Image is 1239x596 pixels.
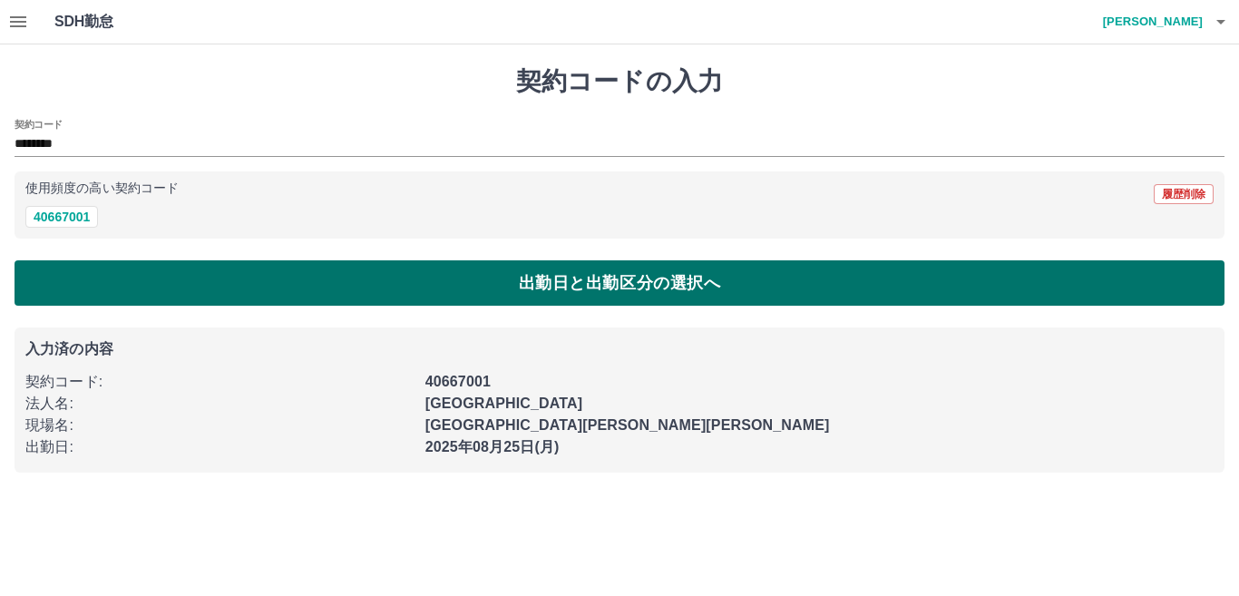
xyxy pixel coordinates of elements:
h1: 契約コードの入力 [15,66,1224,97]
b: [GEOGRAPHIC_DATA][PERSON_NAME][PERSON_NAME] [425,417,830,433]
b: 40667001 [425,374,491,389]
p: 使用頻度の高い契約コード [25,182,179,195]
h2: 契約コード [15,117,63,132]
b: [GEOGRAPHIC_DATA] [425,396,583,411]
p: 入力済の内容 [25,342,1214,357]
b: 2025年08月25日(月) [425,439,560,454]
p: 現場名 : [25,415,415,436]
button: 出勤日と出勤区分の選択へ [15,260,1224,306]
button: 履歴削除 [1154,184,1214,204]
button: 40667001 [25,206,98,228]
p: 契約コード : [25,371,415,393]
p: 出勤日 : [25,436,415,458]
p: 法人名 : [25,393,415,415]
